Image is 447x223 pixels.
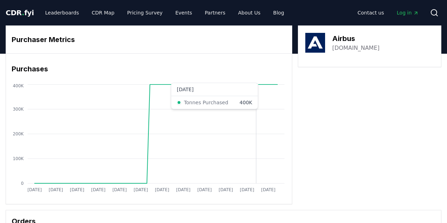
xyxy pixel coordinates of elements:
a: Pricing Survey [122,6,168,19]
tspan: [DATE] [28,187,42,192]
h3: Purchases [12,64,286,74]
a: CDR.fyi [6,8,34,18]
a: Leaderboards [40,6,85,19]
tspan: [DATE] [112,187,127,192]
a: CDR Map [86,6,120,19]
tspan: 100K [13,156,24,161]
a: Contact us [352,6,390,19]
a: Partners [199,6,231,19]
tspan: [DATE] [91,187,106,192]
tspan: 300K [13,107,24,112]
span: . [22,8,24,17]
tspan: 400K [13,83,24,88]
nav: Main [40,6,290,19]
a: About Us [233,6,266,19]
tspan: [DATE] [155,187,170,192]
tspan: [DATE] [240,187,254,192]
tspan: [DATE] [70,187,84,192]
span: CDR fyi [6,8,34,17]
tspan: [DATE] [261,187,276,192]
h3: Airbus [332,33,380,44]
a: Log in [391,6,424,19]
span: Log in [397,9,419,16]
a: [DOMAIN_NAME] [332,44,380,52]
a: Events [170,6,198,19]
a: Blog [267,6,290,19]
tspan: [DATE] [219,187,233,192]
tspan: [DATE] [198,187,212,192]
h3: Purchaser Metrics [12,34,286,45]
tspan: 0 [21,181,24,186]
tspan: [DATE] [176,187,191,192]
tspan: [DATE] [49,187,63,192]
tspan: 200K [13,131,24,136]
tspan: [DATE] [134,187,148,192]
img: Airbus-logo [305,33,325,53]
nav: Main [352,6,424,19]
